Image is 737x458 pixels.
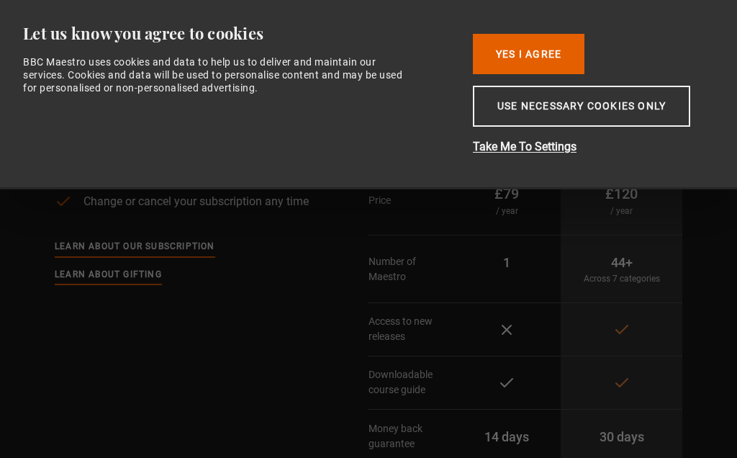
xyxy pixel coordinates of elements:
a: Learn about our subscription [55,239,215,255]
li: Change or cancel your subscription any time [55,193,322,210]
div: Let us know you agree to cookies [23,23,451,44]
p: £79 [464,183,549,205]
p: Money back guarantee [368,421,452,452]
div: BBC Maestro uses cookies and data to help us to deliver and maintain our services. Cookies and da... [23,55,408,95]
p: / year [464,205,549,217]
p: Downloadable course guide [368,367,452,398]
p: £120 [572,183,671,205]
p: Price [368,193,452,208]
p: Across 7 categories [572,272,671,285]
p: 14 days [464,427,549,446]
button: Yes I Agree [473,34,584,74]
p: 1 [464,253,549,272]
p: Access to new releases [368,314,452,344]
button: Take Me To Settings [473,138,703,156]
p: / year [572,205,671,217]
p: Number of Maestro [368,254,452,284]
a: Learn about gifting [55,267,162,283]
p: 30 days [572,427,671,446]
p: 44+ [572,253,671,272]
button: Use necessary cookies only [473,86,690,127]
